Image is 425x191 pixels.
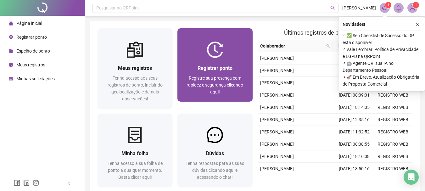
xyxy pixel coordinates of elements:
span: Meus registros [16,62,45,67]
span: Dúvidas [206,150,224,156]
td: [DATE] 13:50:16 [335,163,374,175]
span: ⚬ ✅ Seu Checklist de Sucesso do DP está disponível [343,32,421,46]
td: REGISTRO WEB [374,126,412,138]
th: Data/Hora [333,40,370,52]
td: [DATE] 11:38:55 [335,77,374,89]
a: DúvidasTenha respostas para as suas dúvidas clicando aqui e acessando o chat! [177,114,252,187]
span: ⚬ 🚀 Em Breve, Atualização Obrigatória de Proposta Comercial [343,74,421,87]
span: search [326,44,330,48]
td: REGISTRO WEB [374,175,412,187]
a: Registrar pontoRegistre sua presença com rapidez e segurança clicando aqui! [177,28,252,102]
span: Minhas solicitações [16,76,55,81]
td: REGISTRO WEB [374,138,412,150]
span: [PERSON_NAME] [260,117,294,122]
span: 1 [387,3,389,7]
td: [DATE] 18:16:08 [335,150,374,163]
td: [DATE] 08:09:01 [335,89,374,101]
span: Página inicial [16,21,42,26]
span: Minha folha [121,150,148,156]
span: [PERSON_NAME] [260,129,294,134]
span: Colaborador [260,42,324,49]
td: [DATE] 12:19:15 [335,175,374,187]
td: [DATE] 12:35:16 [335,114,374,126]
span: [PERSON_NAME] [260,105,294,110]
a: Minha folhaTenha acesso a sua folha de ponto a qualquer momento. Basta clicar aqui! [98,114,172,187]
sup: Atualize o seu contato no menu Meus Dados [413,2,419,8]
span: Data/Hora [335,42,362,49]
span: [PERSON_NAME] [260,93,294,98]
td: [DATE] 11:32:52 [335,126,374,138]
span: search [330,6,335,10]
span: environment [9,35,13,39]
span: Registrar ponto [16,35,47,40]
span: notification [382,5,388,11]
span: close [415,22,420,26]
td: REGISTRO WEB [374,101,412,114]
span: ⚬ 🤖 Agente QR: sua IA no Departamento Pessoal [343,60,421,74]
span: Últimos registros de ponto sincronizados [284,29,386,36]
span: [PERSON_NAME] [342,4,376,11]
span: schedule [9,76,13,81]
span: [PERSON_NAME] [260,154,294,159]
span: Tenha acesso a sua folha de ponto a qualquer momento. Basta clicar aqui! [108,161,163,180]
td: REGISTRO WEB [374,150,412,163]
span: Novidades ! [343,21,365,28]
span: linkedin [23,180,30,186]
span: facebook [14,180,20,186]
td: [DATE] 18:33:48 [335,52,374,65]
span: [PERSON_NAME] [260,56,294,61]
span: ⚬ Vale Lembrar: Política de Privacidade e LGPD na QRPoint [343,46,421,60]
span: bell [396,5,401,11]
span: Espelho de ponto [16,48,50,53]
td: [DATE] 12:34:38 [335,65,374,77]
span: Registrar ponto [198,65,232,71]
span: [PERSON_NAME] [260,142,294,147]
span: [PERSON_NAME] [260,166,294,171]
td: [DATE] 08:08:55 [335,138,374,150]
a: Meus registrosTenha acesso aos seus registros de ponto, incluindo geolocalização e demais observa... [98,28,172,109]
span: file [9,49,13,53]
span: search [325,41,331,51]
td: REGISTRO WEB [374,89,412,101]
span: instagram [33,180,39,186]
span: [PERSON_NAME] [260,80,294,85]
div: Open Intercom Messenger [404,170,419,185]
span: left [67,181,71,186]
span: 1 [415,3,417,7]
span: Tenha acesso aos seus registros de ponto, incluindo geolocalização e demais observações! [108,76,163,101]
td: [DATE] 18:14:05 [335,101,374,114]
td: REGISTRO WEB [374,163,412,175]
span: home [9,21,13,25]
span: Registre sua presença com rapidez e segurança clicando aqui! [187,76,243,94]
sup: 1 [385,2,391,8]
td: REGISTRO WEB [374,114,412,126]
span: Tenha respostas para as suas dúvidas clicando aqui e acessando o chat! [186,161,244,180]
img: 90502 [408,3,417,13]
span: clock-circle [9,63,13,67]
span: Meus registros [118,65,152,71]
span: [PERSON_NAME] [260,68,294,73]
